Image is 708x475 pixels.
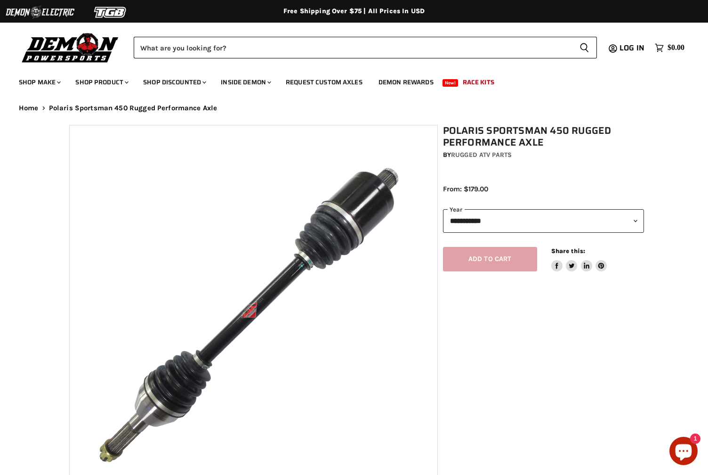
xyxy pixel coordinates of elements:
a: Demon Rewards [371,73,441,92]
a: Log in [615,44,650,52]
span: $0.00 [668,43,684,52]
a: Shop Product [68,73,134,92]
img: Demon Electric Logo 2 [5,3,75,21]
div: by [443,150,644,160]
span: New! [442,79,459,87]
span: Share this: [551,247,585,254]
span: From: $179.00 [443,185,488,193]
aside: Share this: [551,247,607,272]
button: Search [572,37,597,58]
h1: Polaris Sportsman 450 Rugged Performance Axle [443,125,644,148]
a: Request Custom Axles [279,73,370,92]
a: $0.00 [650,41,689,55]
inbox-online-store-chat: Shopify online store chat [667,437,700,467]
input: Search [134,37,572,58]
a: Race Kits [456,73,501,92]
a: Shop Make [12,73,66,92]
span: Log in [619,42,644,54]
a: Shop Discounted [136,73,212,92]
img: Demon Powersports [19,31,122,64]
a: Home [19,104,39,112]
ul: Main menu [12,69,682,92]
img: TGB Logo 2 [75,3,146,21]
span: Polaris Sportsman 450 Rugged Performance Axle [49,104,217,112]
a: Rugged ATV Parts [451,151,512,159]
form: Product [134,37,597,58]
a: Inside Demon [214,73,277,92]
select: year [443,209,644,232]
